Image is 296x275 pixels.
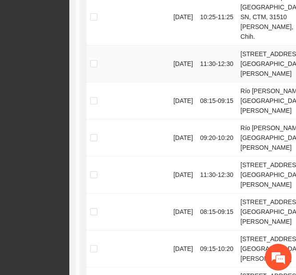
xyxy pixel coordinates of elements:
td: 09:20 - 10:20 [196,119,237,156]
td: [DATE] [170,193,196,230]
td: 09:15 - 10:20 [196,230,237,267]
td: 08:15 - 09:15 [196,82,237,119]
td: 11:30 - 12:30 [196,156,237,193]
textarea: Escriba su mensaje y pulse “Intro” [4,181,169,213]
div: Minimizar ventana de chat en vivo [146,4,167,26]
td: [DATE] [170,230,196,267]
td: [DATE] [170,45,196,82]
span: Estamos en línea. [52,88,123,178]
td: [DATE] [170,156,196,193]
td: [DATE] [170,119,196,156]
div: Chatee con nosotros ahora [46,45,149,57]
td: 08:15 - 09:15 [196,193,237,230]
td: [DATE] [170,82,196,119]
td: 11:30 - 12:30 [196,45,237,82]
